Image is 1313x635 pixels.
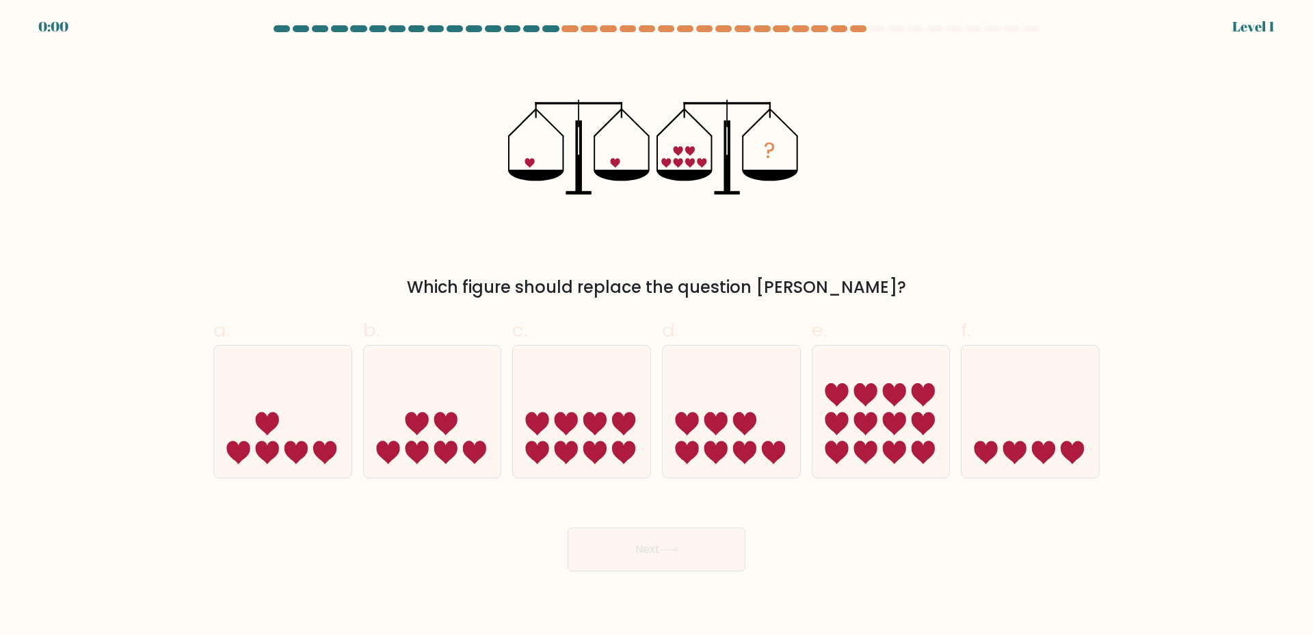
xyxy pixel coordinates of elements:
[38,16,68,37] div: 0:00
[662,317,678,344] span: d.
[1232,16,1275,37] div: Level 1
[363,317,380,344] span: b.
[812,317,827,344] span: e.
[568,528,745,571] button: Next
[213,317,230,344] span: a.
[222,275,1091,300] div: Which figure should replace the question [PERSON_NAME]?
[512,317,527,344] span: c.
[764,135,775,166] tspan: ?
[961,317,970,344] span: f.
